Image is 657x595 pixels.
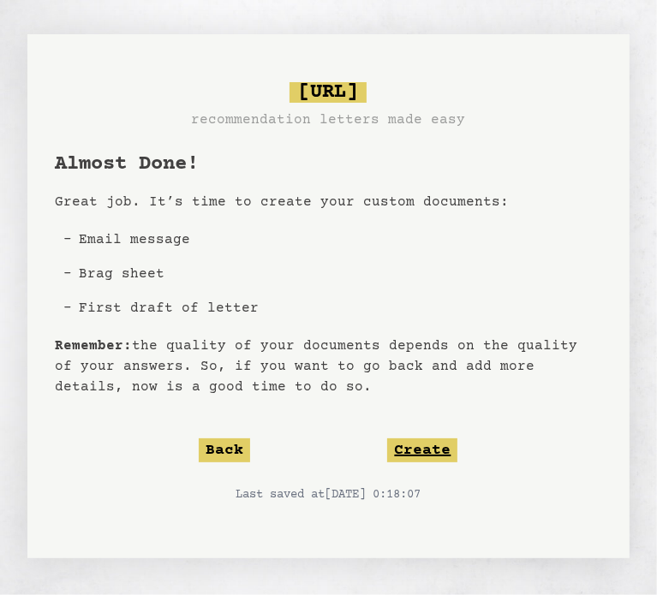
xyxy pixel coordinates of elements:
[55,336,602,397] p: the quality of your documents depends on the quality of your answers. So, if you want to go back ...
[387,438,457,462] button: Create
[55,338,132,354] span: Remember:
[290,82,367,103] span: [URL]
[191,110,465,130] h3: recommendation letters made easy
[55,192,602,212] p: Great job. It’s time to create your custom documents:
[199,438,250,462] button: Back
[55,151,602,178] h1: Almost Done!
[72,223,602,257] li: Email message
[72,257,602,291] li: Brag sheet
[55,486,602,503] p: Last saved at [DATE] 0:18:07
[72,291,602,325] li: First draft of letter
